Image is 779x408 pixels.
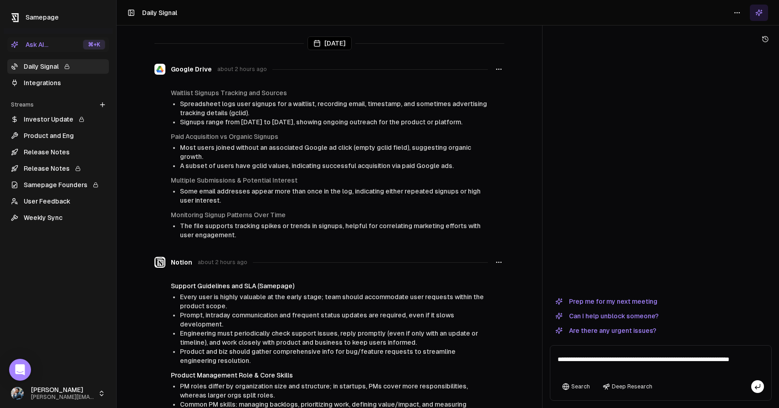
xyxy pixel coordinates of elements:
[7,128,109,143] a: Product and Eng
[171,258,192,267] span: Notion
[7,161,109,176] a: Release Notes
[7,97,109,112] div: Streams
[307,36,352,50] div: [DATE]
[171,65,212,74] span: Google Drive
[550,325,662,336] button: Are there any urgent issues?
[180,222,481,239] span: The file supports tracking spikes or trends in signups, helpful for correlating marketing efforts...
[171,371,488,380] h4: Product Management Role & Core Skills
[7,37,109,52] button: Ask AI...⌘+K
[180,118,462,126] span: Signups range from [DATE] to [DATE], showing ongoing outreach for the product or platform.
[180,162,454,169] span: A subset of users have gclid values, indicating successful acquisition via paid Google ads.
[31,394,94,401] span: [PERSON_NAME][EMAIL_ADDRESS]
[171,281,488,291] h4: Support Guidelines and SLA (Samepage)
[180,188,481,204] span: Some email addresses appear more than once in the log, indicating either repeated signups or high...
[180,293,484,310] span: Every user is highly valuable at the early stage; team should accommodate user requests within th...
[598,380,657,393] button: Deep Research
[180,100,487,117] span: Spreadsheet logs user signups for a waitlist, recording email, timestamp, and sometimes advertisi...
[11,40,48,49] div: Ask AI...
[26,14,59,21] span: Samepage
[7,112,109,127] a: Investor Update
[7,76,109,90] a: Integrations
[550,296,663,307] button: Prep me for my next meeting
[7,178,109,192] a: Samepage Founders
[171,211,286,219] a: Monitoring Signup Patterns Over Time
[180,330,478,346] span: Engineering must periodically check support issues, reply promptly (even if only with an update o...
[142,8,177,17] h1: Daily Signal
[171,177,297,184] a: Multiple Submissions & Potential Interest
[171,89,287,97] a: Waitlist Signups Tracking and Sources
[11,387,24,400] img: 1695405595226.jpeg
[7,59,109,74] a: Daily Signal
[180,382,468,399] span: PM roles differ by organization size and structure; in startups, PMs cover more responsibilities,...
[31,386,94,394] span: [PERSON_NAME]
[217,66,267,73] span: about 2 hours ago
[9,359,31,381] div: Open Intercom Messenger
[180,311,454,328] span: Prompt, intraday communication and frequent status updates are required, even if it slows develop...
[7,210,109,225] a: Weekly Sync
[7,382,109,404] button: [PERSON_NAME][PERSON_NAME][EMAIL_ADDRESS]
[550,311,664,321] button: Can I help unblock someone?
[558,380,594,393] button: Search
[83,40,105,50] div: ⌘ +K
[154,64,165,75] img: Google Drive
[180,348,456,364] span: Product and biz should gather comprehensive info for bug/feature requests to streamline engineeri...
[7,145,109,159] a: Release Notes
[180,144,471,160] span: Most users joined without an associated Google ad click (empty gclid field), suggesting organic g...
[171,133,278,140] a: Paid Acquisition vs Organic Signups
[198,259,247,266] span: about 2 hours ago
[154,257,165,268] img: Notion
[7,194,109,209] a: User Feedback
